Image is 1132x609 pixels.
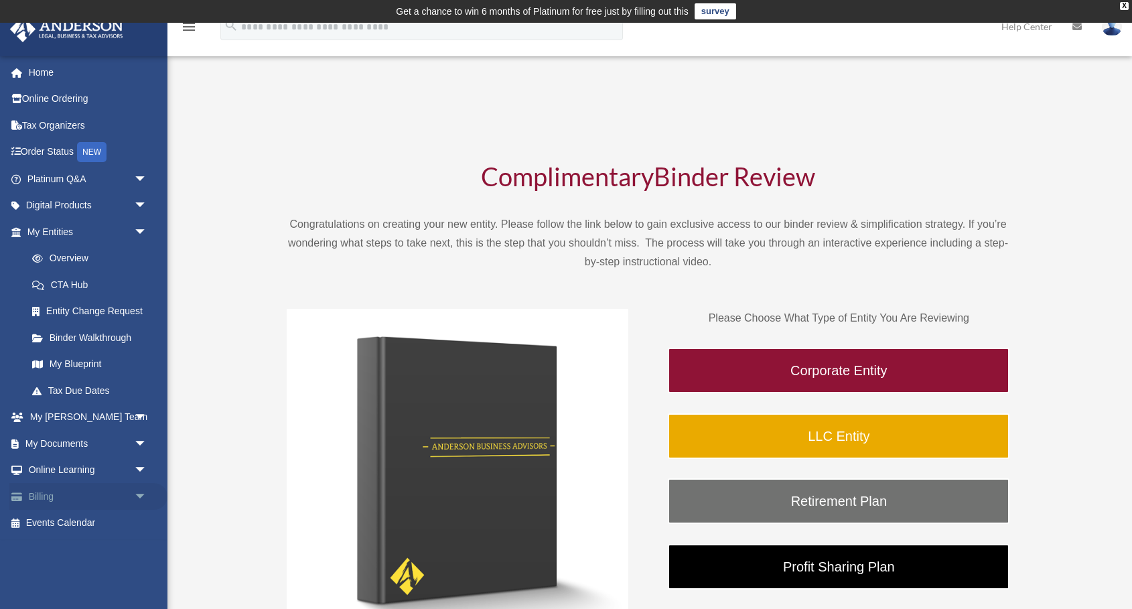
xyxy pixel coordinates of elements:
[668,348,1009,393] a: Corporate Entity
[396,3,689,19] div: Get a chance to win 6 months of Platinum for free just by filling out this
[9,59,167,86] a: Home
[668,544,1009,590] a: Profit Sharing Plan
[9,483,167,510] a: Billingarrow_drop_down
[181,19,197,35] i: menu
[9,404,167,431] a: My [PERSON_NAME] Teamarrow_drop_down
[181,23,197,35] a: menu
[9,430,167,457] a: My Documentsarrow_drop_down
[19,245,167,272] a: Overview
[481,161,654,192] span: Complimentary
[6,16,127,42] img: Anderson Advisors Platinum Portal
[1102,17,1122,36] img: User Pic
[134,430,161,458] span: arrow_drop_down
[134,404,161,431] span: arrow_drop_down
[19,298,167,325] a: Entity Change Request
[19,377,167,404] a: Tax Due Dates
[134,165,161,193] span: arrow_drop_down
[668,413,1009,459] a: LLC Entity
[1120,2,1129,10] div: close
[9,139,167,166] a: Order StatusNEW
[134,483,161,511] span: arrow_drop_down
[9,192,167,219] a: Digital Productsarrow_drop_down
[19,351,167,378] a: My Blueprint
[224,18,238,33] i: search
[9,112,167,139] a: Tax Organizers
[9,510,167,537] a: Events Calendar
[134,457,161,484] span: arrow_drop_down
[9,218,167,245] a: My Entitiesarrow_drop_down
[9,86,167,113] a: Online Ordering
[9,165,167,192] a: Platinum Q&Aarrow_drop_down
[19,271,167,298] a: CTA Hub
[134,218,161,246] span: arrow_drop_down
[77,142,107,162] div: NEW
[654,161,815,192] span: Binder Review
[668,309,1009,328] p: Please Choose What Type of Entity You Are Reviewing
[668,478,1009,524] a: Retirement Plan
[19,324,161,351] a: Binder Walkthrough
[9,457,167,484] a: Online Learningarrow_drop_down
[287,215,1010,271] p: Congratulations on creating your new entity. Please follow the link below to gain exclusive acces...
[695,3,736,19] a: survey
[134,192,161,220] span: arrow_drop_down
